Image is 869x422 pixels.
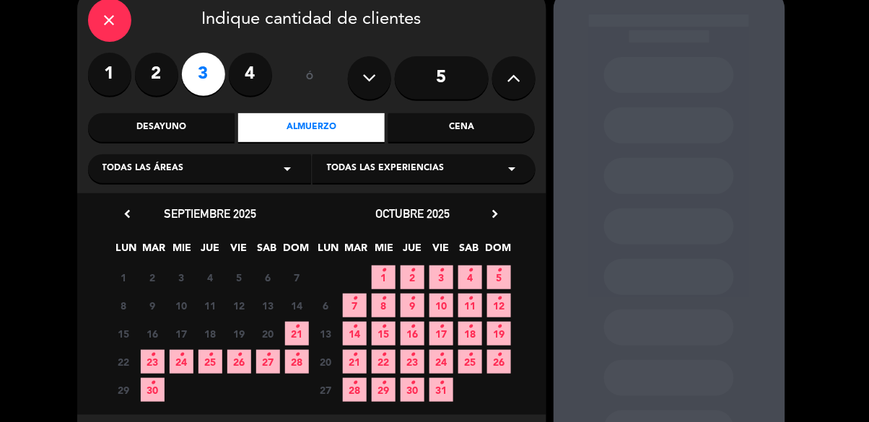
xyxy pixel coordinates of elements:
label: 1 [88,53,131,96]
span: 22 [372,350,396,374]
span: 1 [372,265,396,289]
span: 17 [170,322,193,346]
span: 3 [429,265,453,289]
i: • [266,343,271,366]
i: • [410,372,415,395]
span: 24 [429,350,453,374]
span: Todas las experiencias [327,162,445,176]
span: 27 [314,378,338,402]
i: • [410,259,415,282]
span: 14 [343,322,367,346]
span: 30 [401,378,424,402]
i: • [497,315,502,338]
span: 27 [256,350,280,374]
span: VIE [227,239,250,263]
span: 12 [227,294,251,317]
span: 8 [112,294,136,317]
span: 8 [372,294,396,317]
i: • [294,315,300,338]
span: 30 [141,378,165,402]
i: arrow_drop_down [279,160,297,177]
i: • [150,343,155,366]
i: chevron_right [488,206,503,221]
span: 10 [429,294,453,317]
span: Todas las áreas [102,162,184,176]
span: 25 [458,350,482,374]
i: • [381,372,386,395]
i: • [497,343,502,366]
span: 3 [170,265,193,289]
span: 9 [401,294,424,317]
span: LUN [114,239,138,263]
span: 10 [170,294,193,317]
i: • [237,343,242,366]
span: 15 [372,322,396,346]
span: 18 [198,322,222,346]
span: 26 [227,350,251,374]
span: JUE [198,239,222,263]
span: 2 [401,265,424,289]
span: MAR [142,239,166,263]
i: close [101,12,118,29]
span: 23 [141,350,165,374]
i: • [468,315,473,338]
span: 4 [198,265,222,289]
span: 25 [198,350,222,374]
i: • [497,259,502,282]
span: 19 [487,322,511,346]
i: • [468,343,473,366]
i: • [468,259,473,282]
span: VIE [429,239,453,263]
span: 20 [314,350,338,374]
i: • [381,259,386,282]
i: • [352,287,357,310]
div: ó [287,53,333,103]
span: 15 [112,322,136,346]
span: SAB [457,239,481,263]
span: 26 [487,350,511,374]
span: 28 [285,350,309,374]
span: 5 [487,265,511,289]
span: septiembre 2025 [165,206,257,221]
span: octubre 2025 [375,206,450,221]
label: 4 [229,53,272,96]
i: • [439,287,444,310]
span: 6 [256,265,280,289]
span: 16 [401,322,424,346]
span: JUE [401,239,424,263]
i: • [352,315,357,338]
span: 13 [314,322,338,346]
span: 6 [314,294,338,317]
span: 31 [429,378,453,402]
span: 19 [227,322,251,346]
span: MAR [344,239,368,263]
i: • [468,287,473,310]
i: • [410,343,415,366]
span: 14 [285,294,309,317]
span: 4 [458,265,482,289]
i: chevron_left [121,206,136,221]
i: • [179,343,184,366]
span: 7 [285,265,309,289]
span: DOM [283,239,307,263]
span: 16 [141,322,165,346]
div: Cena [388,113,535,142]
i: • [410,287,415,310]
i: • [352,372,357,395]
span: 23 [401,350,424,374]
i: • [439,315,444,338]
i: • [294,343,300,366]
span: 13 [256,294,280,317]
i: • [381,343,386,366]
i: • [439,343,444,366]
span: 11 [198,294,222,317]
i: • [352,343,357,366]
i: • [208,343,213,366]
div: Desayuno [88,113,235,142]
span: 22 [112,350,136,374]
span: 2 [141,265,165,289]
span: LUN [316,239,340,263]
i: • [439,372,444,395]
label: 3 [182,53,225,96]
i: • [410,315,415,338]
